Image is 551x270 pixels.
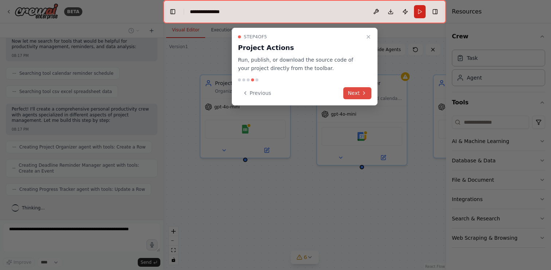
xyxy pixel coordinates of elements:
[343,87,371,99] button: Next
[238,43,363,53] h3: Project Actions
[168,7,178,17] button: Hide left sidebar
[364,32,373,41] button: Close walkthrough
[238,56,363,73] p: Run, publish, or download the source code of your project directly from the toolbar.
[244,34,267,40] span: Step 4 of 5
[238,87,275,99] button: Previous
